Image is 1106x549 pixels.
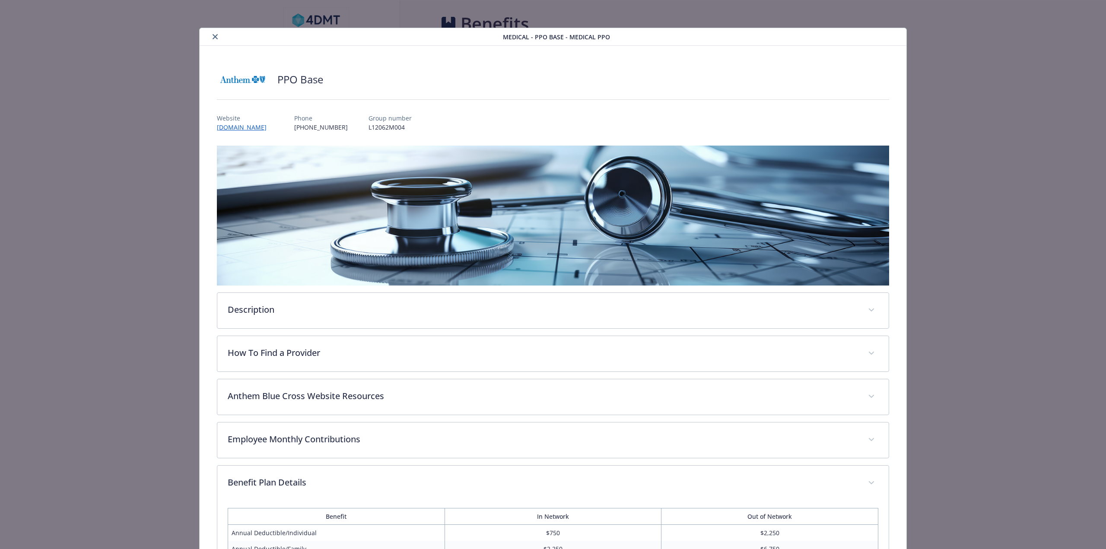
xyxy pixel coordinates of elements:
div: Description [217,293,889,328]
p: Employee Monthly Contributions [228,433,858,446]
span: Medical - PPO Base - Medical PPO [503,32,610,41]
div: Benefit Plan Details [217,466,889,501]
div: Anthem Blue Cross Website Resources [217,379,889,415]
td: Annual Deductible/Individual [228,525,445,541]
img: banner [217,146,889,286]
a: [DOMAIN_NAME] [217,123,273,131]
p: Anthem Blue Cross Website Resources [228,390,858,403]
div: Employee Monthly Contributions [217,422,889,458]
div: How To Find a Provider [217,336,889,371]
p: How To Find a Provider [228,346,858,359]
p: Description [228,303,858,316]
td: $2,250 [661,525,878,541]
img: Anthem Blue Cross [217,67,269,92]
p: Phone [294,114,348,123]
th: Out of Network [661,508,878,525]
p: [PHONE_NUMBER] [294,123,348,132]
p: Group number [369,114,412,123]
h2: PPO Base [277,72,323,87]
p: L12062M004 [369,123,412,132]
th: In Network [445,508,661,525]
button: close [210,32,220,42]
td: $750 [445,525,661,541]
p: Website [217,114,273,123]
th: Benefit [228,508,445,525]
p: Benefit Plan Details [228,476,858,489]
